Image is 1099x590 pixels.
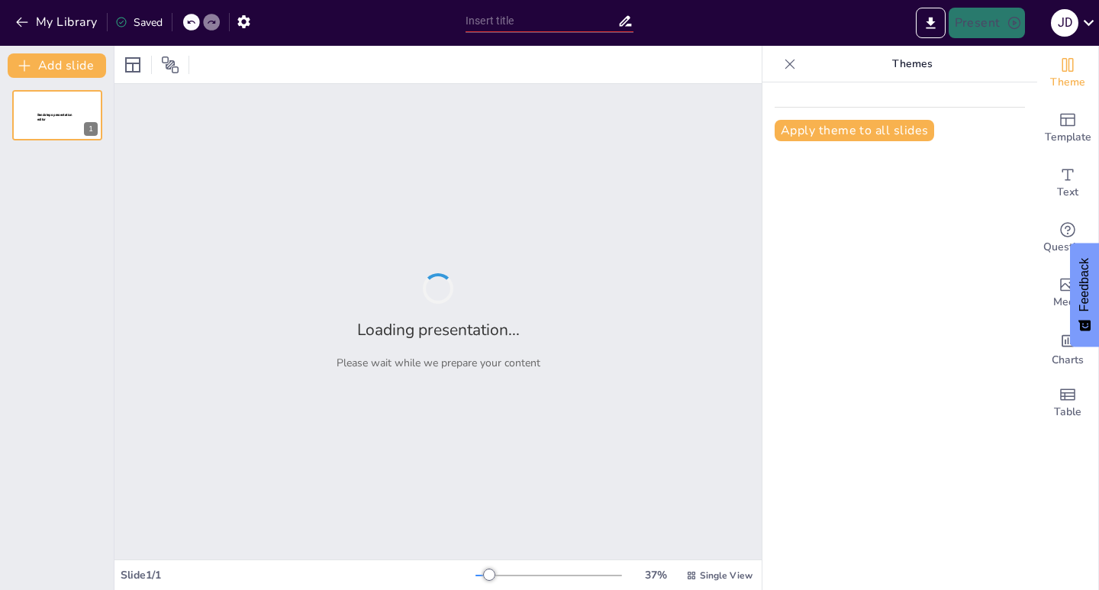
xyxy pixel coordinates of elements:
span: Text [1057,184,1078,201]
span: Single View [700,569,753,582]
span: Media [1053,294,1083,311]
div: Add ready made slides [1037,101,1098,156]
span: Position [161,56,179,74]
div: 1 [12,90,102,140]
div: 1 [84,122,98,136]
div: Saved [115,15,163,30]
button: My Library [11,10,104,34]
div: Change the overall theme [1037,46,1098,101]
div: 37 % [637,568,674,582]
span: Questions [1043,239,1093,256]
button: Apply theme to all slides [775,120,934,141]
h2: Loading presentation... [357,319,520,340]
div: Add a table [1037,376,1098,430]
span: Theme [1050,74,1085,91]
div: Slide 1 / 1 [121,568,475,582]
button: Feedback - Show survey [1070,243,1099,347]
span: Charts [1052,352,1084,369]
span: Sendsteps presentation editor [37,113,73,121]
button: Add slide [8,53,106,78]
span: Table [1054,404,1081,421]
button: Present [949,8,1025,38]
div: Add text boxes [1037,156,1098,211]
div: Add charts and graphs [1037,321,1098,376]
div: Layout [121,53,145,77]
div: J D [1051,9,1078,37]
input: Insert title [466,10,617,32]
span: Feedback [1078,258,1091,311]
button: Export to PowerPoint [916,8,946,38]
button: J D [1051,8,1078,38]
div: Add images, graphics, shapes or video [1037,266,1098,321]
div: Get real-time input from your audience [1037,211,1098,266]
p: Themes [802,46,1022,82]
p: Please wait while we prepare your content [337,356,540,370]
span: Template [1045,129,1091,146]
